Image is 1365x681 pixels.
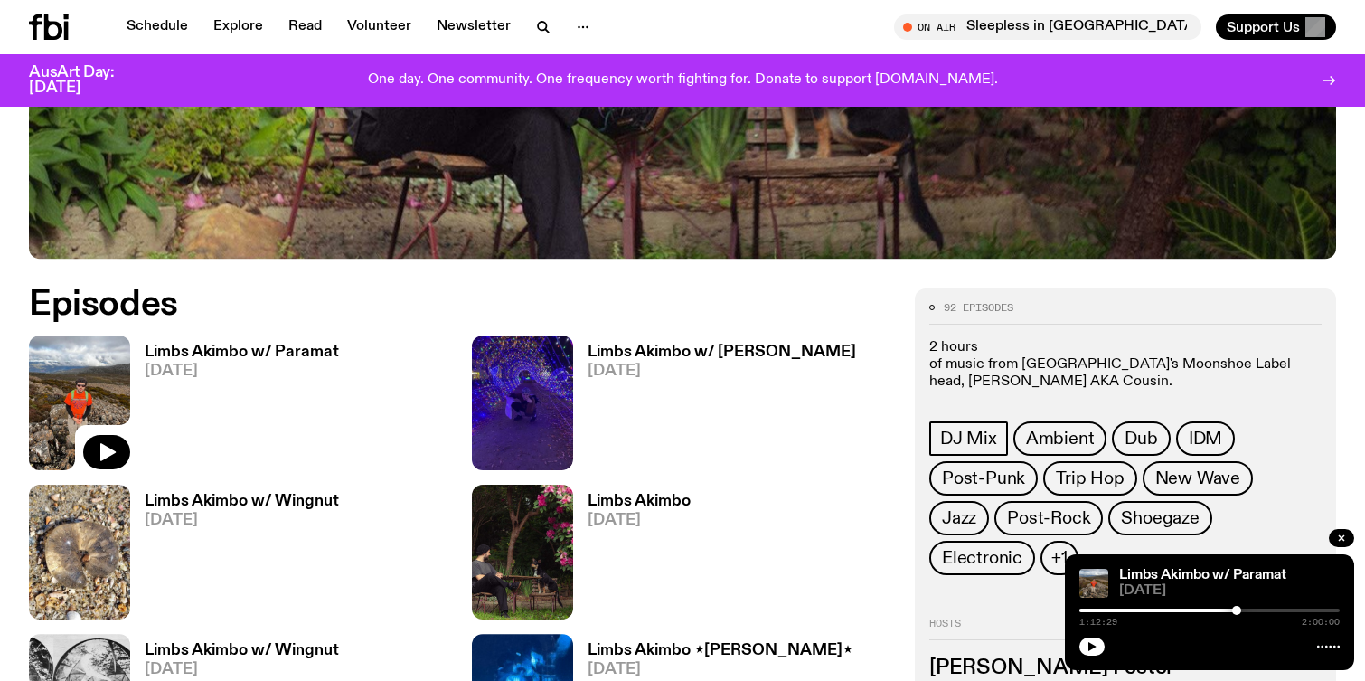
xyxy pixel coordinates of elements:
h3: Limbs Akimbo ⋆[PERSON_NAME]⋆ [588,643,852,658]
span: +1 [1051,548,1068,568]
a: Post-Punk [929,461,1038,496]
a: Limbs Akimbo[DATE] [573,494,691,620]
span: Ambient [1026,429,1095,449]
a: Limbs Akimbo w/ Wingnut[DATE] [130,494,339,620]
span: [DATE] [145,513,339,528]
a: Newsletter [426,14,522,40]
span: 2:00:00 [1302,618,1340,627]
span: Electronic [942,548,1022,568]
span: [DATE] [145,662,339,677]
span: Support Us [1227,19,1300,35]
span: 92 episodes [944,303,1013,313]
h3: Limbs Akimbo [588,494,691,509]
button: +1 [1040,541,1078,575]
span: Jazz [942,508,976,528]
h3: Limbs Akimbo w/ [PERSON_NAME] [588,345,856,360]
span: [DATE] [588,364,856,379]
a: Explore [202,14,274,40]
span: Post-Punk [942,468,1025,488]
a: Limbs Akimbo w/ [PERSON_NAME][DATE] [573,345,856,470]
a: DJ Mix [929,421,1008,456]
a: Volunteer [336,14,422,40]
span: Post-Rock [1007,508,1090,528]
a: Read [278,14,333,40]
span: [DATE] [1119,584,1340,598]
h3: AusArt Day: [DATE] [29,65,145,96]
span: Dub [1125,429,1157,449]
span: Shoegaze [1121,508,1199,528]
p: 2 hours of music from [GEOGRAPHIC_DATA]'s Moonshoe Label head, [PERSON_NAME] AKA Cousin. [929,339,1322,392]
h3: Limbs Akimbo w/ Wingnut [145,494,339,509]
a: Trip Hop [1043,461,1136,496]
h3: Limbs Akimbo w/ Paramat [145,345,339,360]
h2: Episodes [29,288,893,321]
p: One day. One community. One frequency worth fighting for. Donate to support [DOMAIN_NAME]. [368,72,998,89]
a: Ambient [1013,421,1107,456]
span: 1:12:29 [1079,618,1117,627]
a: Limbs Akimbo w/ Paramat [1119,568,1286,582]
button: On AirSleepless in [GEOGRAPHIC_DATA] [894,14,1201,40]
h3: Limbs Akimbo w/ Wingnut [145,643,339,658]
h2: Hosts [929,619,1322,640]
span: IDM [1189,429,1222,449]
a: New Wave [1143,461,1253,496]
span: DJ Mix [940,429,997,449]
span: New Wave [1155,468,1240,488]
a: Shoegaze [1108,501,1211,535]
span: [DATE] [145,364,339,379]
a: Schedule [116,14,199,40]
a: IDM [1176,421,1235,456]
span: [DATE] [588,513,691,528]
img: Jackson sits at an outdoor table, legs crossed and gazing at a black and brown dog also sitting a... [472,485,573,620]
a: Post-Rock [994,501,1103,535]
span: [DATE] [588,662,852,677]
h3: [PERSON_NAME] Fester [929,658,1322,678]
a: Limbs Akimbo w/ Paramat[DATE] [130,345,339,470]
span: Trip Hop [1056,468,1124,488]
button: Support Us [1216,14,1336,40]
a: Dub [1112,421,1170,456]
a: Electronic [929,541,1035,575]
a: Jazz [929,501,989,535]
